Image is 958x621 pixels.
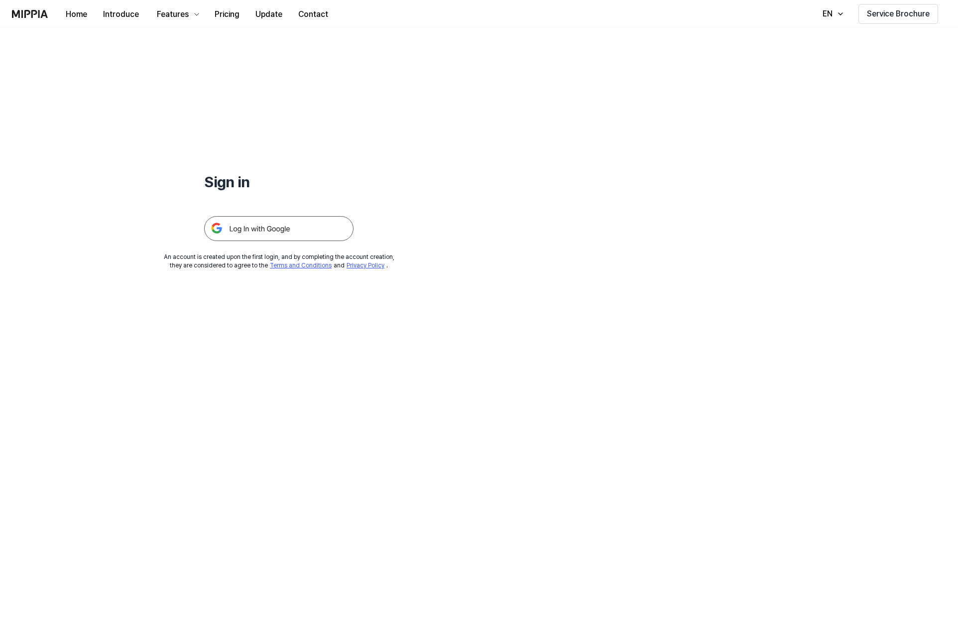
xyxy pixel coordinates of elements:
button: Features [147,4,207,24]
div: EN [821,8,835,20]
a: Privacy Policy [347,262,384,269]
img: 구글 로그인 버튼 [204,216,354,241]
button: Contact [290,4,336,24]
button: EN [813,4,850,24]
button: Service Brochure [858,4,938,24]
button: Introduce [95,4,147,24]
a: Update [247,0,290,28]
a: Terms and Conditions [270,262,332,269]
div: An account is created upon the first login, and by completing the account creation, they are cons... [164,253,394,270]
img: logo [12,10,48,18]
div: Features [155,8,191,20]
button: Home [58,4,95,24]
button: Update [247,4,290,24]
h1: Sign in [204,171,354,192]
button: Pricing [207,4,247,24]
